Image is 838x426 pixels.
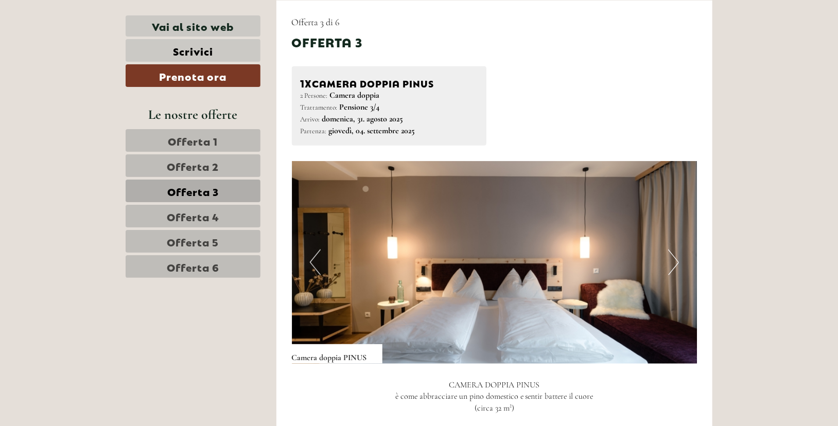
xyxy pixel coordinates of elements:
[292,16,340,28] span: Offerta 3 di 6
[167,158,219,173] span: Offerta 2
[167,234,219,248] span: Offerta 5
[329,126,415,136] b: giovedì, 04. settembre 2025
[126,15,260,37] a: Vai al sito web
[126,105,260,124] div: Le nostre offerte
[167,259,219,274] span: Offerta 6
[292,33,363,50] div: Offerta 3
[15,30,137,38] div: [GEOGRAPHIC_DATA]
[126,64,260,87] a: Prenota ora
[301,115,320,123] small: Arrivo:
[15,50,137,57] small: 18:57
[292,161,697,364] img: image
[167,209,219,223] span: Offerta 4
[167,184,219,198] span: Offerta 3
[126,39,260,62] a: Scrivici
[345,267,406,289] button: Invia
[301,75,478,90] div: Camera doppia PINUS
[301,91,328,100] small: 2 Persone:
[340,102,380,112] b: Pensione 3/4
[310,250,321,275] button: Previous
[330,90,380,100] b: Camera doppia
[292,344,382,364] div: Camera doppia PINUS
[301,75,312,90] b: 1x
[168,133,218,148] span: Offerta 1
[668,250,679,275] button: Next
[8,28,143,59] div: Buon giorno, come possiamo aiutarla?
[301,103,338,112] small: Trattamento:
[322,114,404,124] b: domenica, 31. agosto 2025
[180,8,225,25] div: giovedì
[301,127,327,135] small: Partenza:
